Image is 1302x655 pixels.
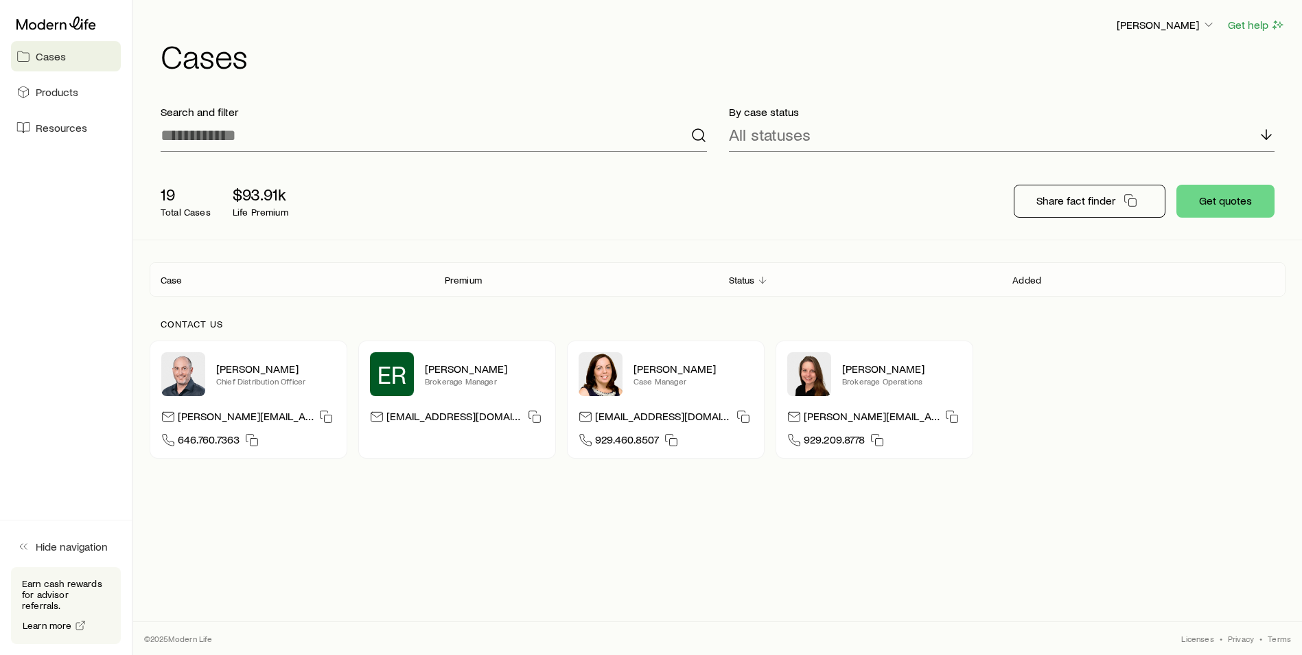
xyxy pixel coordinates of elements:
p: All statuses [729,125,811,144]
a: Terms [1268,633,1291,644]
img: Dan Pierson [161,352,205,396]
img: Ellen Wall [787,352,831,396]
a: Resources [11,113,121,143]
p: [EMAIL_ADDRESS][DOMAIN_NAME] [595,409,731,428]
p: Total Cases [161,207,211,218]
button: Get quotes [1176,185,1275,218]
span: Learn more [23,621,72,630]
p: Contact us [161,319,1275,330]
button: Get help [1227,17,1286,33]
p: $93.91k [233,185,288,204]
span: Resources [36,121,87,135]
p: [PERSON_NAME] [216,362,336,376]
p: Chief Distribution Officer [216,376,336,387]
button: Hide navigation [11,531,121,562]
span: 929.209.8778 [804,433,865,451]
a: Products [11,77,121,107]
p: [PERSON_NAME] [425,362,544,376]
p: © 2025 Modern Life [144,633,213,644]
span: ER [377,360,406,388]
p: Brokerage Operations [842,376,962,387]
p: [PERSON_NAME] [842,362,962,376]
p: Premium [445,275,482,286]
p: [PERSON_NAME][EMAIL_ADDRESS][DOMAIN_NAME] [804,409,940,428]
span: 929.460.8507 [595,433,659,451]
p: Brokerage Manager [425,376,544,387]
p: [EMAIL_ADDRESS][DOMAIN_NAME] [386,409,522,428]
span: Products [36,85,78,99]
span: • [1259,633,1262,644]
p: 19 [161,185,211,204]
p: Case [161,275,183,286]
p: Life Premium [233,207,288,218]
span: Cases [36,49,66,63]
div: Earn cash rewards for advisor referrals.Learn more [11,567,121,644]
button: [PERSON_NAME] [1116,17,1216,34]
span: 646.760.7363 [178,433,240,451]
p: [PERSON_NAME] [633,362,753,376]
h1: Cases [161,39,1286,72]
button: Share fact finder [1014,185,1165,218]
span: • [1220,633,1222,644]
p: Case Manager [633,376,753,387]
img: Heather McKee [579,352,623,396]
p: By case status [729,105,1275,119]
p: [PERSON_NAME] [1117,18,1216,32]
span: Hide navigation [36,540,108,553]
a: Cases [11,41,121,71]
a: Licenses [1181,633,1213,644]
p: Added [1012,275,1041,286]
a: Privacy [1228,633,1254,644]
p: Share fact finder [1036,194,1115,207]
p: [PERSON_NAME][EMAIL_ADDRESS][DOMAIN_NAME] [178,409,314,428]
p: Search and filter [161,105,707,119]
div: Client cases [150,262,1286,297]
p: Earn cash rewards for advisor referrals. [22,578,110,611]
p: Status [729,275,755,286]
